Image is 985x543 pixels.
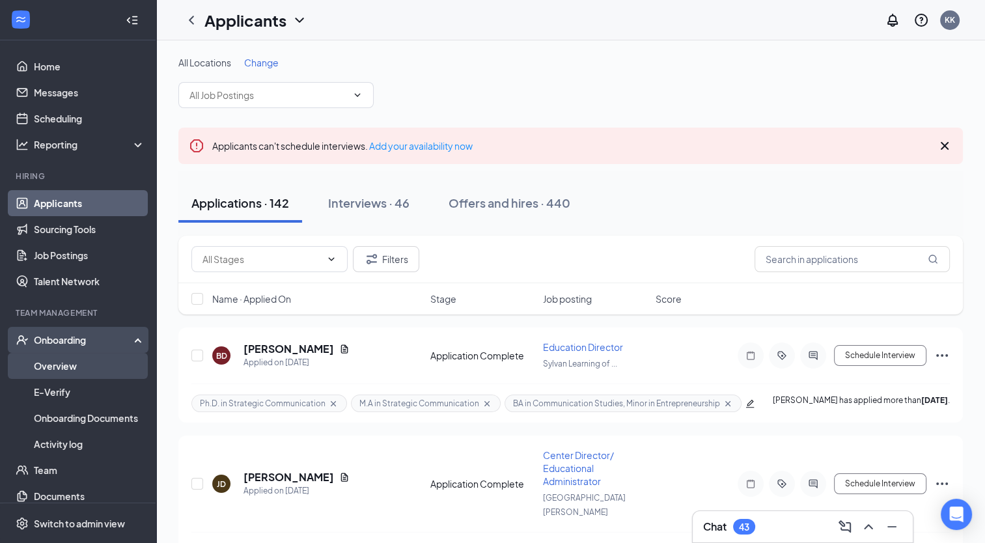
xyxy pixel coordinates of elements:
a: E-Verify [34,379,145,405]
button: ComposeMessage [835,516,855,537]
span: BA in Communication Studies, Minor in Entrepreneurship [513,398,720,409]
svg: ActiveTag [774,479,790,489]
a: Documents [34,483,145,509]
span: Applicants can't schedule interviews. [212,140,473,152]
a: Job Postings [34,242,145,268]
h5: [PERSON_NAME] [243,470,334,484]
div: Team Management [16,307,143,318]
input: All Stages [202,252,321,266]
svg: ChevronUp [861,519,876,535]
svg: ChevronDown [326,254,337,264]
svg: Ellipses [934,348,950,363]
svg: Cross [328,398,339,409]
div: Onboarding [34,333,134,346]
p: [PERSON_NAME] has applied more than . [773,395,950,412]
span: M.A in Strategic Communication [359,398,479,409]
a: Onboarding Documents [34,405,145,431]
div: Interviews · 46 [328,195,409,211]
div: Application Complete [430,349,535,362]
svg: ActiveChat [805,350,821,361]
svg: ActiveTag [774,350,790,361]
svg: Ellipses [934,476,950,492]
svg: Filter [364,251,380,267]
svg: Settings [16,517,29,530]
svg: UserCheck [16,333,29,346]
h3: Chat [703,520,727,534]
svg: Document [339,344,350,354]
span: Score [656,292,682,305]
span: Stage [430,292,456,305]
span: Name · Applied On [212,292,291,305]
button: Minimize [881,516,902,537]
svg: Document [339,472,350,482]
div: Reporting [34,138,146,151]
div: JD [217,479,226,490]
div: Switch to admin view [34,517,125,530]
svg: ChevronDown [292,12,307,28]
span: Sylvan Learning of ... [543,359,617,369]
div: BD [216,350,227,361]
svg: Analysis [16,138,29,151]
span: edit [745,399,755,408]
svg: QuestionInfo [913,12,929,28]
svg: Cross [937,138,952,154]
svg: Cross [723,398,733,409]
svg: ChevronLeft [184,12,199,28]
svg: MagnifyingGlass [928,254,938,264]
input: All Job Postings [189,88,347,102]
a: Overview [34,353,145,379]
div: Applied on [DATE] [243,484,350,497]
div: Application Complete [430,477,535,490]
svg: Note [743,350,758,361]
span: Ph.D. in Strategic Communication [200,398,326,409]
a: Activity log [34,431,145,457]
a: Sourcing Tools [34,216,145,242]
a: Team [34,457,145,483]
h5: [PERSON_NAME] [243,342,334,356]
div: KK [945,14,955,25]
button: Schedule Interview [834,345,926,366]
b: [DATE] [921,395,948,405]
svg: Notifications [885,12,900,28]
a: Scheduling [34,105,145,132]
div: 43 [739,522,749,533]
input: Search in applications [755,246,950,272]
span: [GEOGRAPHIC_DATA][PERSON_NAME] [543,493,626,517]
div: Open Intercom Messenger [941,499,972,530]
button: Schedule Interview [834,473,926,494]
span: Change [244,57,279,68]
svg: WorkstreamLogo [14,13,27,26]
div: Hiring [16,171,143,182]
svg: ComposeMessage [837,519,853,535]
a: Talent Network [34,268,145,294]
a: Messages [34,79,145,105]
h1: Applicants [204,9,286,31]
button: Filter Filters [353,246,419,272]
button: ChevronUp [858,516,879,537]
div: Applications · 142 [191,195,289,211]
svg: ChevronDown [352,90,363,100]
svg: Collapse [126,14,139,27]
span: Education Director [543,341,623,353]
span: Center Director/ Educational Administrator [543,449,614,487]
svg: Note [743,479,758,489]
a: Applicants [34,190,145,216]
div: Applied on [DATE] [243,356,350,369]
a: Add your availability now [369,140,473,152]
svg: Minimize [884,519,900,535]
svg: ActiveChat [805,479,821,489]
svg: Error [189,138,204,154]
span: All Locations [178,57,231,68]
svg: Cross [482,398,492,409]
a: Home [34,53,145,79]
span: Job posting [543,292,592,305]
div: Offers and hires · 440 [449,195,570,211]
